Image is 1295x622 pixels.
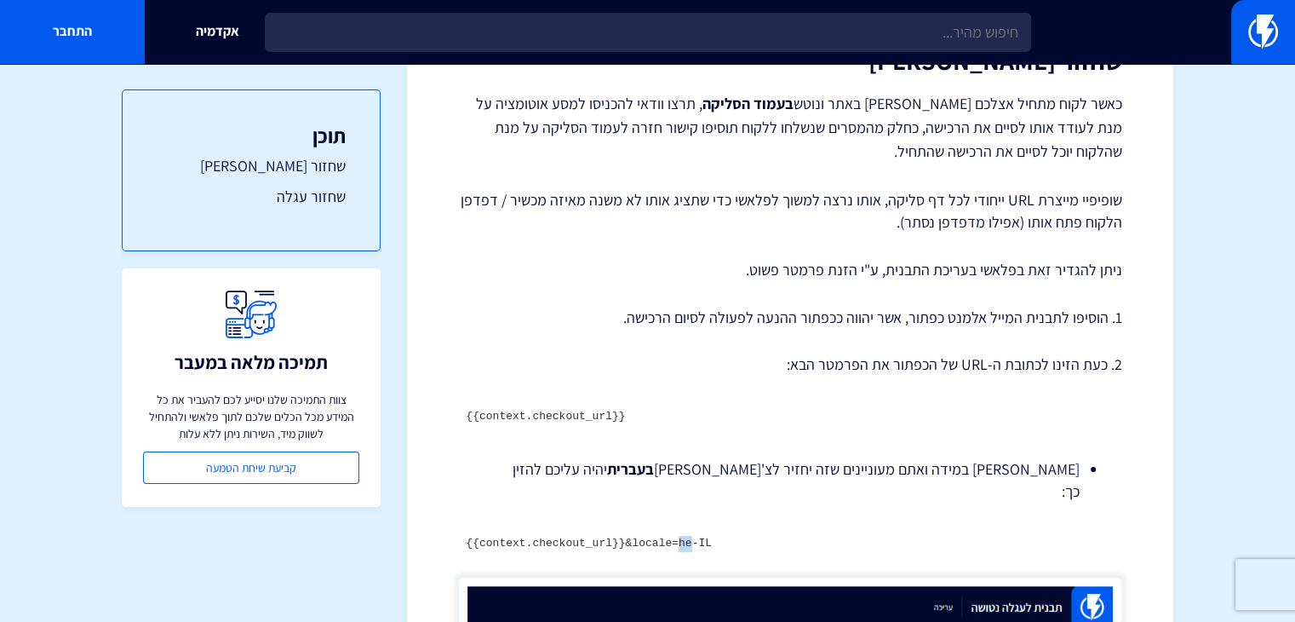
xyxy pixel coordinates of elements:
[157,186,346,208] a: שחזור עגלה
[175,352,328,372] h3: תמיכה מלאה במעבר
[265,13,1031,52] input: חיפוש מהיר...
[466,410,625,423] code: {{context.checkout_url}}
[143,452,359,484] a: קביעת שיחת הטמעה
[501,458,1080,502] li: [PERSON_NAME] במידה ואתם מעוניינים שזה יחזיר לצ'[PERSON_NAME] יהיה עליכם להזין כך:
[157,124,346,147] h3: תוכן
[458,189,1122,233] p: שופיפיי מייצרת URL ייחודי לכל דף סליקה, אותו נרצה למשוך לפלאשי כדי שתציג אותו לא משנה מאיזה מכשיר...
[157,155,346,177] a: שחזור [PERSON_NAME]
[143,391,359,442] p: צוות התמיכה שלנו יסייע לכם להעביר את כל המידע מכל הכלים שלכם לתוך פלאשי ולהתחיל לשווק מיד, השירות...
[458,92,1122,164] p: כאשר לקוח מתחיל אצלכם [PERSON_NAME] באתר ונוטש , תרצו וודאי להכניסו למסע אוטומציה על מנת לעודד או...
[458,259,1122,281] p: ניתן להגדיר זאת בפלאשי בעריכת התבנית, ע"י הזנת פרמטר פשוט.
[458,354,1122,376] p: 2. כעת הזינו לכתובת ה-URL של הכפתור את הפרמטר הבא:
[458,307,1122,329] p: 1. הוסיפו לתבנית המייל אלמנט כפתור, אשר יהווה ככפתור ההנעה לפעולה לסיום הרכישה.
[702,94,794,113] strong: בעמוד הסליקה
[607,459,654,479] strong: בעברית
[466,537,712,550] code: {{context.checkout_url}}&locale=he-IL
